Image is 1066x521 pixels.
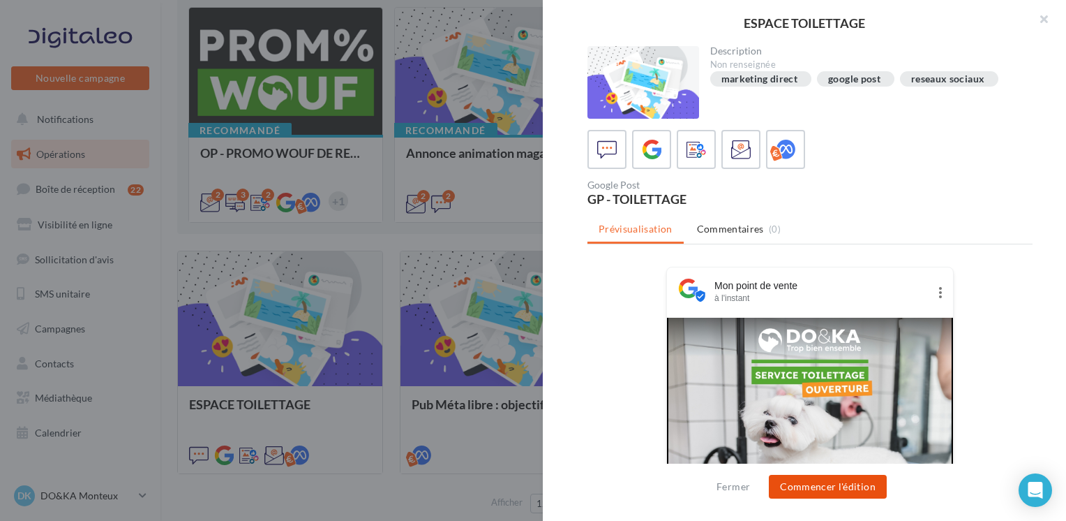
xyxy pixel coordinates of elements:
[769,475,887,499] button: Commencer l'édition
[710,59,1022,71] div: Non renseignée
[828,74,880,85] div: google post
[711,478,756,495] button: Fermer
[714,279,928,293] div: Mon point de vente
[710,46,1022,56] div: Description
[714,293,928,304] div: à l'instant
[565,17,1044,29] div: ESPACE TOILETTAGE
[721,74,798,85] div: marketing direct
[911,74,984,85] div: reseaux sociaux
[1019,474,1052,507] div: Open Intercom Messenger
[587,180,804,190] div: Google Post
[697,222,764,236] span: Commentaires
[587,193,804,205] div: GP - TOILETTAGE
[769,223,781,235] span: (0)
